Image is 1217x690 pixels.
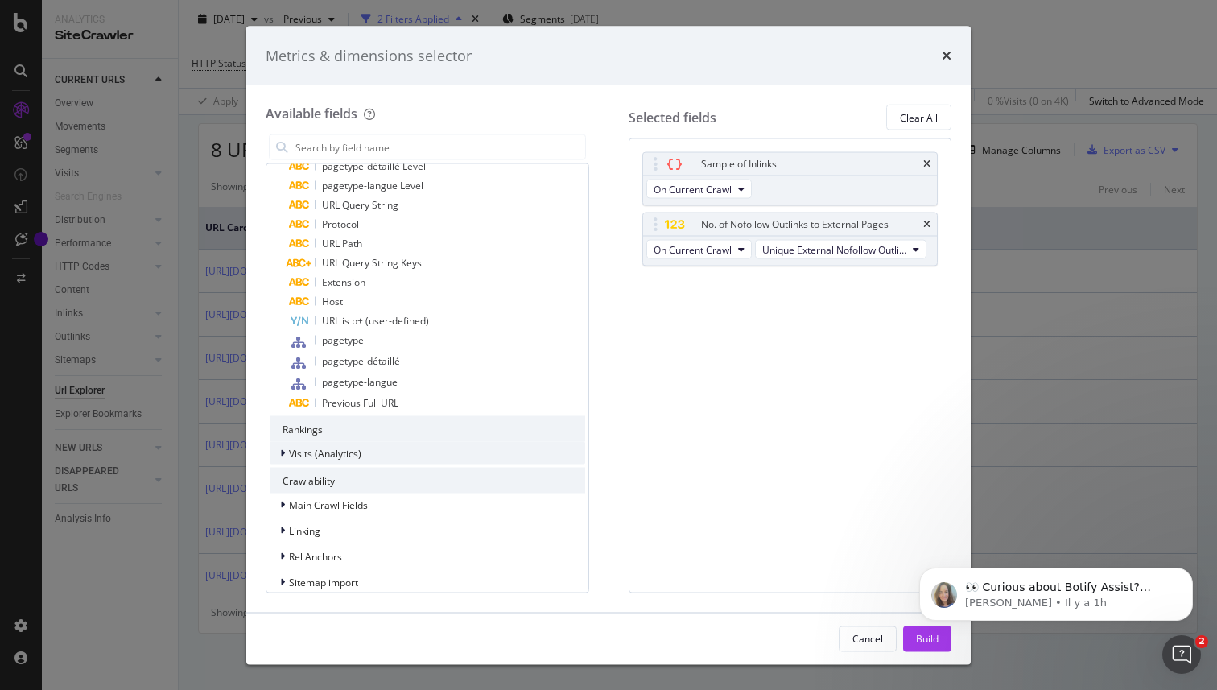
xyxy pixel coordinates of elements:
span: URL Path [322,237,362,250]
span: URL is p+ (user-defined) [322,314,429,328]
div: No. of Nofollow Outlinks to External Pages [701,217,889,233]
div: No. of Nofollow Outlinks to External PagestimesOn Current CrawlUnique External Nofollow Outlinks [642,213,939,266]
div: Available fields [266,105,357,122]
span: 2 [1195,635,1208,648]
span: On Current Crawl [654,242,732,256]
div: Selected fields [629,108,716,126]
span: On Current Crawl [654,182,732,196]
span: URL Query String [322,198,398,212]
button: Clear All [886,105,951,130]
div: modal [246,26,971,664]
button: Cancel [839,626,897,651]
iframe: Intercom live chat [1162,635,1201,674]
span: Host [322,295,343,308]
button: Unique External Nofollow Outlinks [755,240,926,259]
div: times [923,220,930,229]
span: Sitemap import [289,575,358,589]
div: Sample of Inlinks [701,156,777,172]
span: pagetype-détaillé [322,354,400,368]
span: Previous Full URL [322,396,398,410]
span: pagetype-langue [322,375,398,389]
span: Rel Anchors [289,549,342,563]
button: On Current Crawl [646,180,752,199]
span: pagetype-langue Level [322,179,423,192]
span: URL Query String Keys [322,256,422,270]
button: On Current Crawl [646,240,752,259]
span: Unique External Nofollow Outlinks [762,242,906,256]
div: times [923,159,930,169]
div: Rankings [270,416,585,442]
div: times [942,45,951,66]
span: Visits (Analytics) [289,446,361,460]
span: pagetype [322,333,364,347]
span: Main Crawl Fields [289,498,368,511]
div: Metrics & dimensions selector [266,45,472,66]
input: Search by field name [294,135,585,159]
span: Linking [289,523,320,537]
span: Extension [322,275,365,289]
div: Crawlability [270,468,585,494]
div: Clear All [900,110,938,124]
div: Cancel [852,631,883,645]
div: Sample of InlinkstimesOn Current Crawl [642,152,939,206]
iframe: Intercom notifications message [895,534,1217,647]
span: pagetype-détaillé Level [322,159,426,173]
span: Protocol [322,217,359,231]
